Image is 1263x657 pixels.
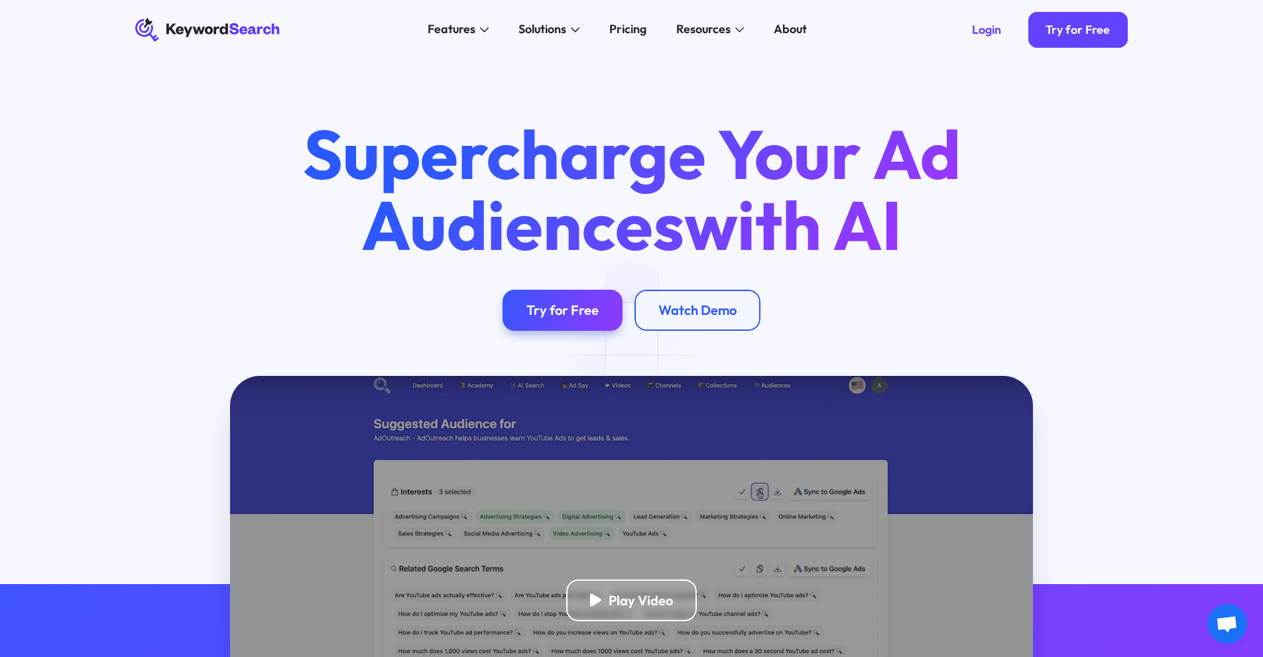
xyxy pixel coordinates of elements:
[526,302,599,318] div: Try for Free
[1207,604,1247,644] a: Open chat
[684,182,902,268] span: with AI
[765,18,816,42] a: About
[274,119,988,259] h1: Supercharge Your Ad Audiences
[518,21,566,38] div: Solutions
[428,21,475,38] div: Features
[954,12,1019,48] a: Login
[503,290,623,331] a: Try for Free
[609,592,673,609] div: Play Video
[658,302,737,318] div: Watch Demo
[601,18,656,42] a: Pricing
[774,21,807,38] div: About
[1028,12,1128,48] a: Try for Free
[609,21,646,38] div: Pricing
[676,21,731,38] div: Resources
[1046,23,1110,37] div: Try for Free
[972,23,1001,37] div: Login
